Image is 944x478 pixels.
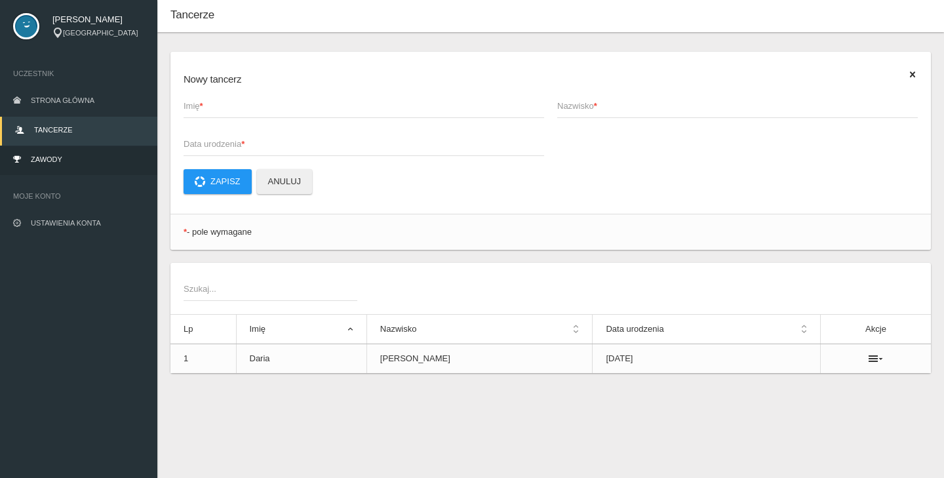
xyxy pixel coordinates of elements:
td: Daria [236,344,366,374]
td: [PERSON_NAME] [366,344,593,374]
th: Lp [170,315,236,344]
span: Tancerze [170,9,214,21]
td: 1 [170,344,236,374]
input: Imię* [184,93,544,118]
img: svg [13,13,39,39]
th: Data urodzenia [593,315,821,344]
span: Nazwisko [557,100,905,113]
th: Imię [236,315,366,344]
th: Akcje [821,315,931,344]
span: Data urodzenia [184,138,531,151]
span: Zawody [31,155,62,163]
span: Uczestnik [13,67,144,80]
span: Moje konto [13,189,144,203]
button: Anuluj [257,169,313,194]
span: - pole wymagane [187,227,252,237]
span: Tancerze [34,126,72,134]
input: Nazwisko* [557,93,918,118]
td: [DATE] [593,344,821,374]
button: Zapisz [184,169,252,194]
span: Strona główna [31,96,94,104]
span: [PERSON_NAME] [52,13,144,26]
span: Imię [184,100,531,113]
div: [GEOGRAPHIC_DATA] [52,28,144,39]
th: Nazwisko [366,315,593,344]
h6: Nowy tancerz [184,71,918,87]
input: Szukaj... [184,276,357,301]
input: Data urodzenia* [184,131,544,156]
span: Ustawienia konta [31,219,101,227]
span: Szukaj... [184,283,344,296]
